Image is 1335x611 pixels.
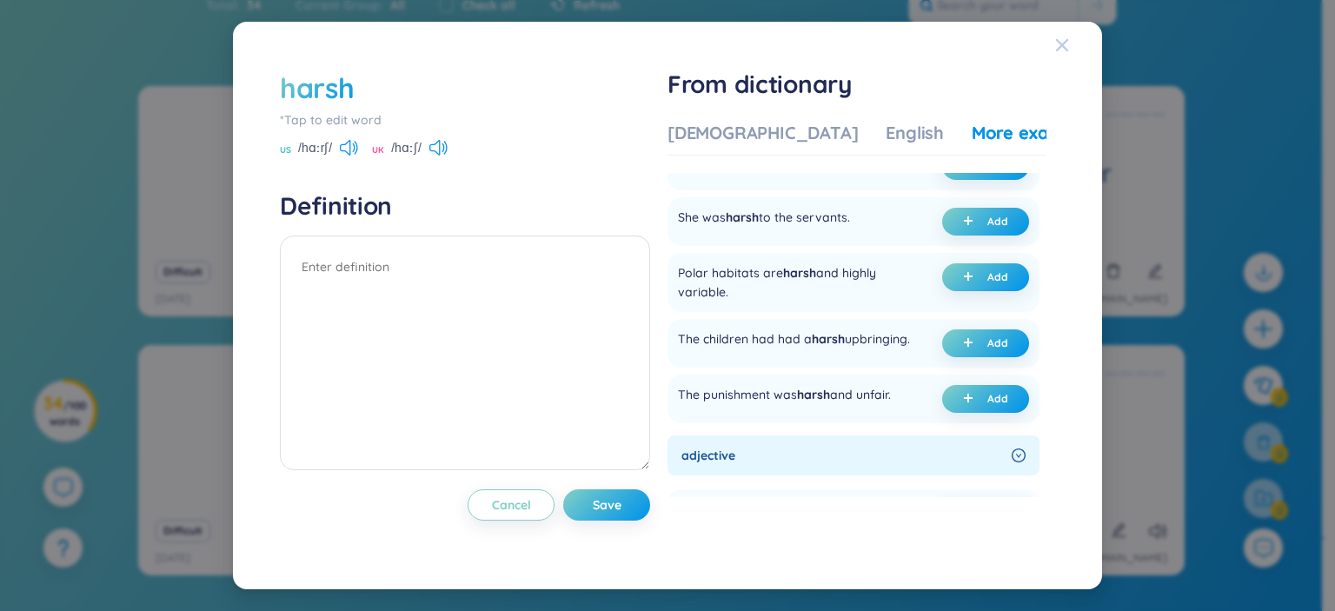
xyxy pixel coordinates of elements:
span: Add [987,392,1008,406]
span: plus [963,271,980,283]
span: Add [987,270,1008,284]
button: plus [942,208,1029,236]
span: Cancel [492,496,531,514]
div: The children had had a upbringing. [678,329,910,357]
button: plus [942,385,1029,413]
span: Add [987,336,1008,350]
span: /hɑːʃ/ [391,138,422,157]
h4: Definition [280,190,650,222]
span: Add [987,215,1008,229]
span: UK [372,143,384,157]
div: More examples [972,121,1098,145]
div: harsh [280,69,354,107]
span: adjective [681,446,1005,465]
div: She was to the servants. [678,208,850,236]
div: *Tap to edit word [280,110,650,130]
button: plus [942,263,1029,291]
button: Close [1055,22,1102,69]
span: harsh [812,331,845,347]
div: [DEMOGRAPHIC_DATA] [667,121,858,145]
span: plus [963,393,980,405]
div: The punishment was and unfair. [678,385,891,413]
span: harsh [726,209,759,225]
span: plus [963,216,980,228]
span: plus [963,337,980,349]
span: harsh [783,265,816,281]
span: harsh [797,387,830,402]
div: English [886,121,944,145]
span: right-circle [1012,448,1026,462]
span: US [280,143,291,157]
span: /hɑːrʃ/ [298,138,332,157]
div: Polar habitats are and highly variable. [678,263,913,302]
h1: From dictionary [667,69,1046,100]
button: plus [942,329,1029,357]
span: Save [593,496,621,514]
